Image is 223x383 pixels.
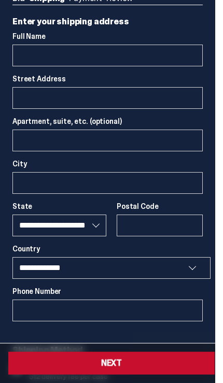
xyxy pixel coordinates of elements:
[8,352,215,375] button: Next
[101,359,122,367] div: Next
[12,202,106,210] label: State
[12,245,203,253] label: Country
[12,18,203,26] p: Enter your shipping address
[12,32,203,40] label: Full Name
[12,117,203,125] label: Apartment, suite, etc. (optional)
[117,202,203,210] label: Postal Code
[12,160,203,168] label: City
[12,287,203,295] label: Phone Number
[12,75,203,83] label: Street Address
